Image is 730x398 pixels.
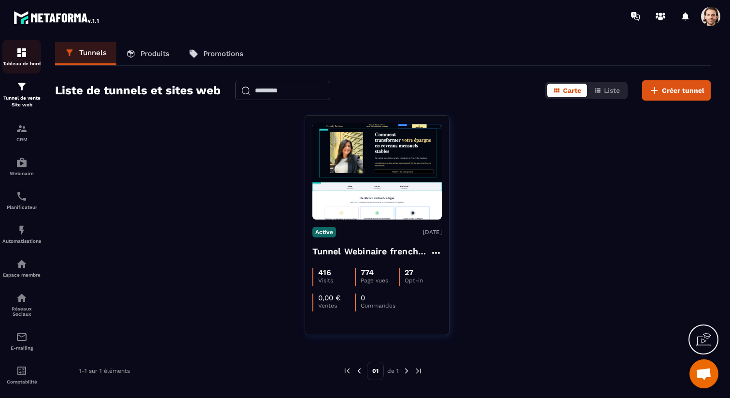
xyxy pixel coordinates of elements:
span: Liste [604,87,620,94]
p: Webinaire [2,171,41,176]
img: prev [355,367,364,375]
button: Liste [588,84,626,97]
a: Produits [116,42,179,65]
img: next [402,367,411,375]
p: Visits [318,277,355,284]
h4: Tunnel Webinaire frenchy partners [312,245,430,258]
p: Produits [140,49,169,58]
img: prev [343,367,351,375]
p: Planificateur [2,205,41,210]
img: automations [16,157,28,168]
img: accountant [16,365,28,377]
p: Réseaux Sociaux [2,306,41,317]
p: Comptabilité [2,379,41,384]
p: 1-1 sur 1 éléments [79,368,130,374]
img: logo [14,9,100,26]
img: next [414,367,423,375]
p: 0 [361,294,365,302]
a: formationformationTunnel de vente Site web [2,74,41,116]
button: Carte [547,84,587,97]
span: Carte [563,87,581,94]
img: formation [16,123,28,134]
p: Espace membre [2,272,41,278]
p: Automatisations [2,238,41,244]
h2: Liste de tunnels et sites web [55,81,221,100]
p: 01 [367,362,384,380]
p: 774 [361,268,374,277]
a: Promotions [179,42,253,65]
p: Tunnel de vente Site web [2,95,41,108]
p: 416 [318,268,331,277]
p: de 1 [387,367,399,375]
img: email [16,331,28,343]
p: Commandes [361,302,397,309]
img: automations [16,224,28,236]
p: 0,00 € [318,294,341,302]
button: Créer tunnel [642,80,711,101]
a: formationformationTableau de bord [2,40,41,74]
p: Tableau de bord [2,61,41,66]
a: schedulerschedulerPlanificateur [2,183,41,217]
a: social-networksocial-networkRéseaux Sociaux [2,285,41,324]
img: automations [16,258,28,270]
p: 27 [405,268,413,277]
a: automationsautomationsAutomatisations [2,217,41,251]
p: Ventes [318,302,355,309]
a: automationsautomationsEspace membre [2,251,41,285]
a: emailemailE-mailing [2,324,41,358]
p: Active [312,227,336,237]
a: Tunnels [55,42,116,65]
p: Opt-in [405,277,441,284]
img: image [312,123,442,220]
p: Tunnels [79,48,107,57]
img: scheduler [16,191,28,202]
p: E-mailing [2,345,41,351]
p: Promotions [203,49,243,58]
img: formation [16,81,28,92]
span: Créer tunnel [662,86,704,95]
a: accountantaccountantComptabilité [2,358,41,392]
img: formation [16,47,28,59]
p: Page vues [361,277,399,284]
img: social-network [16,292,28,304]
a: formationformationCRM [2,116,41,149]
div: Ouvrir le chat [689,359,718,388]
p: [DATE] [423,229,442,236]
a: automationsautomationsWebinaire [2,149,41,183]
p: CRM [2,137,41,142]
